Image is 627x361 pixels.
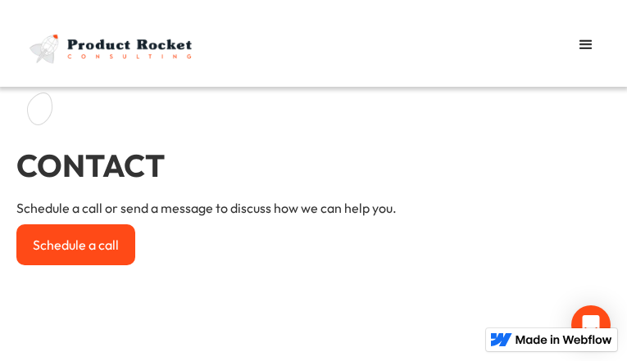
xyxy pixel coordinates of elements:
p: Schedule a call or send a message to discuss how we can help you. [16,200,397,216]
img: Made in Webflow [516,335,612,345]
h1: CONTACT [16,131,165,200]
a: Schedule a call [16,224,135,265]
img: Product Rocket full light logo [25,20,201,70]
a: home [16,20,201,70]
div: Open Intercom Messenger [571,305,611,345]
div: menu [561,20,611,70]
